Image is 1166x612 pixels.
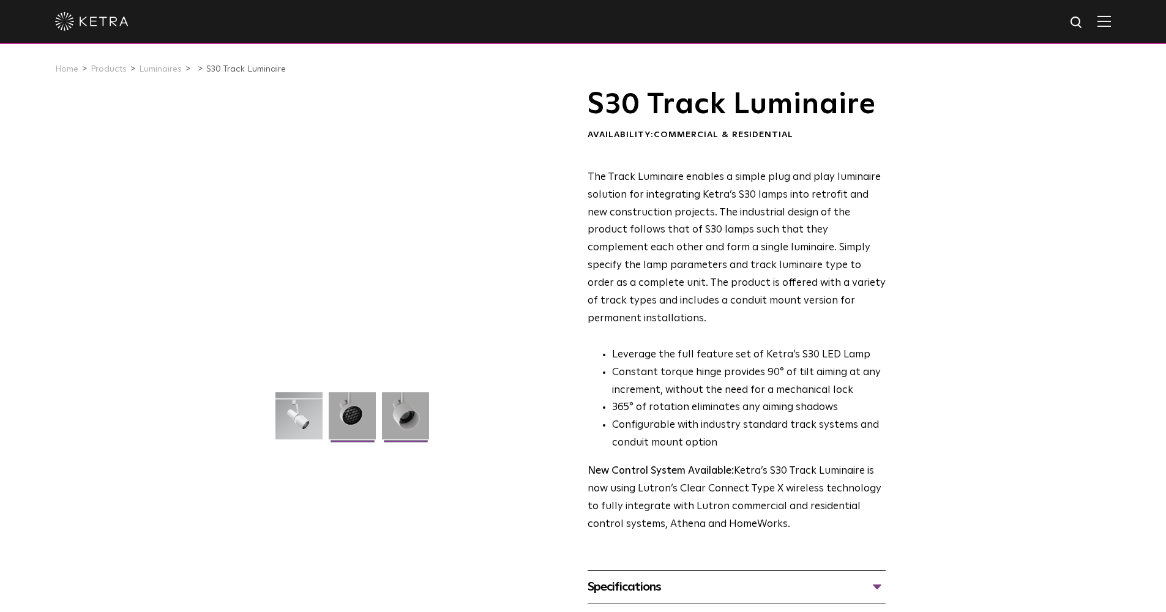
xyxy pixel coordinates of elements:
[588,89,886,120] h1: S30 Track Luminaire
[588,172,886,324] span: The Track Luminaire enables a simple plug and play luminaire solution for integrating Ketra’s S30...
[588,466,734,476] strong: New Control System Available:
[91,65,127,73] a: Products
[275,392,323,449] img: S30-Track-Luminaire-2021-Web-Square
[55,12,129,31] img: ketra-logo-2019-white
[588,129,886,141] div: Availability:
[1069,15,1085,31] img: search icon
[55,65,78,73] a: Home
[612,364,886,400] li: Constant torque hinge provides 90° of tilt aiming at any increment, without the need for a mechan...
[329,392,376,449] img: 3b1b0dc7630e9da69e6b
[206,65,286,73] a: S30 Track Luminaire
[139,65,182,73] a: Luminaires
[1097,15,1111,27] img: Hamburger%20Nav.svg
[612,417,886,452] li: Configurable with industry standard track systems and conduit mount option
[612,399,886,417] li: 365° of rotation eliminates any aiming shadows
[588,577,886,597] div: Specifications
[382,392,429,449] img: 9e3d97bd0cf938513d6e
[612,346,886,364] li: Leverage the full feature set of Ketra’s S30 LED Lamp
[654,130,793,139] span: Commercial & Residential
[588,463,886,534] p: Ketra’s S30 Track Luminaire is now using Lutron’s Clear Connect Type X wireless technology to ful...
